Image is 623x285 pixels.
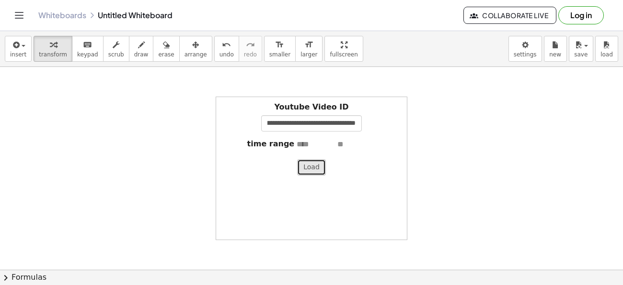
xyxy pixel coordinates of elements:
button: format_sizelarger [295,36,323,62]
i: format_size [275,39,284,51]
span: settings [514,51,537,58]
button: settings [508,36,542,62]
a: Whiteboards [38,11,86,20]
iframe: Backrooms - The Third Test [317,87,508,230]
button: arrange [179,36,212,62]
span: undo [219,51,234,58]
label: Youtube Video ID [274,102,348,113]
button: draw [129,36,154,62]
button: save [569,36,593,62]
button: redoredo [239,36,262,62]
i: undo [222,39,231,51]
span: load [600,51,613,58]
button: undoundo [214,36,239,62]
button: new [544,36,567,62]
span: keypad [77,51,98,58]
span: redo [244,51,257,58]
span: insert [10,51,26,58]
label: time range [247,139,295,150]
span: transform [39,51,67,58]
i: keyboard [83,39,92,51]
i: redo [246,39,255,51]
button: format_sizesmaller [264,36,296,62]
span: scrub [108,51,124,58]
button: load [595,36,618,62]
span: larger [300,51,317,58]
span: Collaborate Live [472,11,548,20]
span: draw [134,51,149,58]
button: Collaborate Live [463,7,556,24]
span: fullscreen [330,51,358,58]
button: insert [5,36,32,62]
span: new [549,51,561,58]
span: save [574,51,588,58]
button: fullscreen [324,36,363,62]
button: Log in [558,6,604,24]
button: transform [34,36,72,62]
button: erase [153,36,179,62]
span: erase [158,51,174,58]
button: Load [297,159,326,175]
i: format_size [304,39,313,51]
span: smaller [269,51,290,58]
iframe: Everything you’ve EVER feared in ONE Backrooms Game… [62,87,254,230]
button: Toggle navigation [12,8,27,23]
span: arrange [185,51,207,58]
button: keyboardkeypad [72,36,104,62]
button: scrub [103,36,129,62]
